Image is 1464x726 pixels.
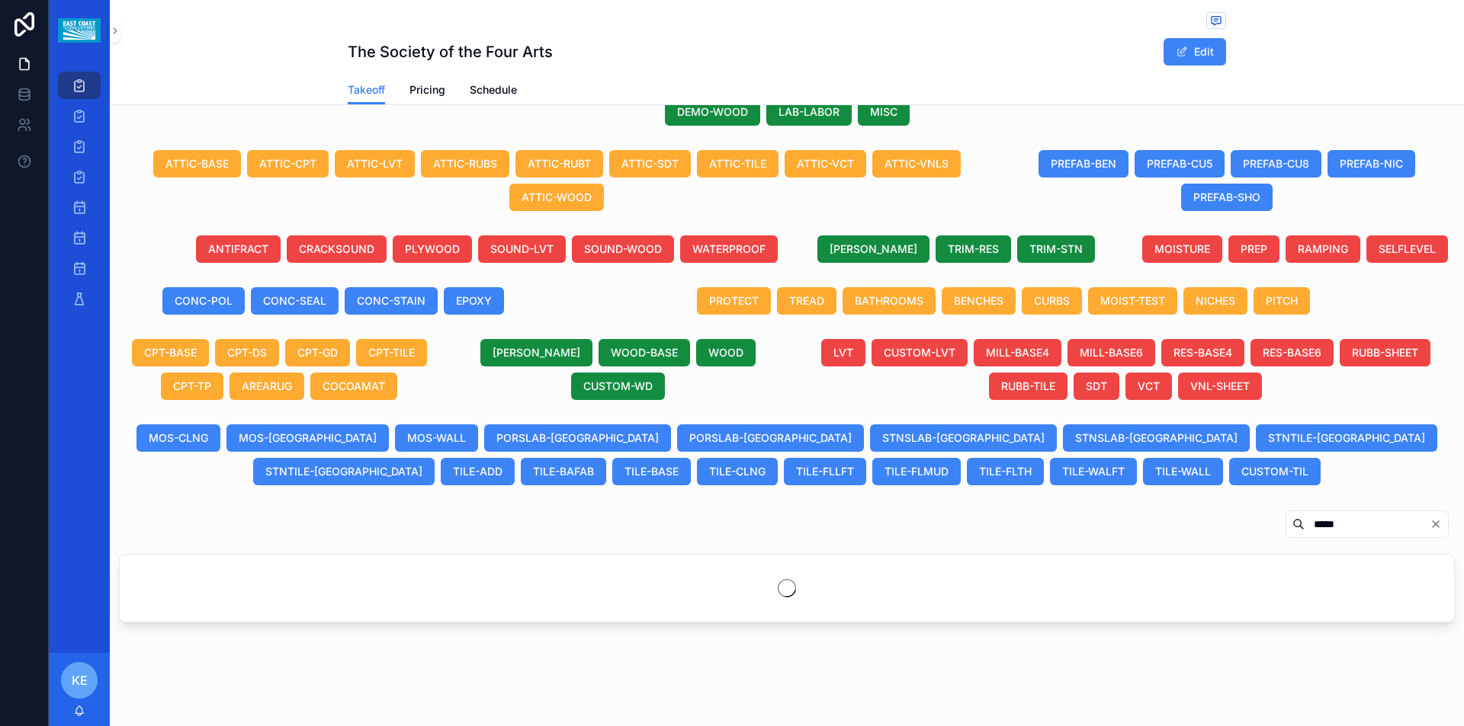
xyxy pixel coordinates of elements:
[393,235,472,263] button: PLYWOOD
[1340,156,1403,171] span: PREFAB-NIC
[779,104,840,120] span: LAB-LABOR
[697,458,778,485] button: TILE-CLNG
[1231,150,1321,178] button: PREFAB-CU8
[1075,430,1238,446] span: STNSLAB-[GEOGRAPHIC_DATA]
[1001,379,1055,394] span: RUBB-TILE
[789,293,824,309] span: TREAD
[1161,339,1244,366] button: RES-BASE4
[692,241,766,257] span: WATERPROOF
[1062,464,1125,479] span: TILE-WALFT
[1154,241,1210,257] span: MOISTURE
[441,458,515,485] button: TILE-ADD
[1034,293,1070,309] span: CURBS
[1298,241,1348,257] span: RAMPING
[858,98,910,126] button: MISC
[230,373,304,400] button: AREARUG
[453,464,502,479] span: TILE-ADD
[855,293,923,309] span: BATHROOMS
[784,458,866,485] button: TILE-FLLFT
[708,345,743,360] span: WOOD
[533,464,594,479] span: TILE-BAFAB
[242,379,292,394] span: AREARUG
[1138,379,1160,394] span: VCT
[136,424,220,452] button: MOS-CLNG
[215,339,279,366] button: CPT-DS
[528,156,591,171] span: ATTIC-RUBT
[1039,150,1128,178] button: PREFAB-BEN
[1143,458,1223,485] button: TILE-WALL
[697,287,771,315] button: PROTECT
[1228,235,1279,263] button: PREP
[1178,373,1262,400] button: VNL-SHEET
[1268,430,1425,446] span: STNTILE-[GEOGRAPHIC_DATA]
[433,156,497,171] span: ATTIC-RUBS
[287,235,387,263] button: CRACKSOUND
[1063,424,1250,452] button: STNSLAB-[GEOGRAPHIC_DATA]
[1022,287,1082,315] button: CURBS
[942,287,1016,315] button: BENCHES
[456,293,492,309] span: EPOXY
[599,339,690,366] button: WOOD-BASE
[247,150,329,178] button: ATTIC-CPT
[1135,150,1225,178] button: PREFAB-CU5
[796,464,854,479] span: TILE-FLLFT
[348,76,385,105] a: Takeoff
[872,458,961,485] button: TILE-FLMUD
[490,241,554,257] span: SOUND-LVT
[1193,190,1260,205] span: PREFAB-SHO
[1100,293,1165,309] span: MOIST-TEST
[986,345,1049,360] span: MILL-BASE4
[583,379,653,394] span: CUSTOM-WD
[208,241,268,257] span: ANTIFRACT
[936,235,1011,263] button: TRIM-RES
[409,82,445,98] span: Pricing
[368,345,415,360] span: CPT-TILE
[843,287,936,315] button: BATHROOMS
[1328,150,1415,178] button: PREFAB-NIC
[882,430,1045,446] span: STNSLAB-[GEOGRAPHIC_DATA]
[470,76,517,107] a: Schedule
[1229,458,1321,485] button: CUSTOM-TIL
[680,235,778,263] button: WATERPROOF
[689,430,852,446] span: PORSLAB-[GEOGRAPHIC_DATA]
[884,156,949,171] span: ATTIC-VNLS
[1067,339,1155,366] button: MILL-BASE6
[407,430,466,446] span: MOS-WALL
[226,424,389,452] button: MOS-[GEOGRAPHIC_DATA]
[347,156,403,171] span: ATTIC-LVT
[785,150,866,178] button: ATTIC-VCT
[677,424,864,452] button: PORSLAB-[GEOGRAPHIC_DATA]
[297,345,338,360] span: CPT-GD
[817,235,929,263] button: [PERSON_NAME]
[1164,38,1226,66] button: Edit
[263,293,326,309] span: CONC-SEAL
[621,156,679,171] span: ATTIC-SDT
[665,98,760,126] button: DEMO-WOOD
[677,104,748,120] span: DEMO-WOOD
[833,345,853,360] span: LVT
[522,190,592,205] span: ATTIC-WOOD
[285,339,350,366] button: CPT-GD
[58,18,100,43] img: App logo
[444,287,504,315] button: EPOXY
[1190,379,1250,394] span: VNL-SHEET
[1250,339,1334,366] button: RES-BASE6
[1183,287,1247,315] button: NICHES
[1051,156,1116,171] span: PREFAB-BEN
[948,241,999,257] span: TRIM-RES
[1155,464,1211,479] span: TILE-WALL
[72,671,88,689] span: KE
[227,345,267,360] span: CPT-DS
[1074,373,1119,400] button: SDT
[335,150,415,178] button: ATTIC-LVT
[348,41,553,62] h1: The Society of the Four Arts
[496,430,659,446] span: PORSLAB-[GEOGRAPHIC_DATA]
[1029,241,1083,257] span: TRIM-STN
[797,156,854,171] span: ATTIC-VCT
[1196,293,1235,309] span: NICHES
[954,293,1003,309] span: BENCHES
[1086,379,1107,394] span: SDT
[1286,235,1360,263] button: RAMPING
[821,339,865,366] button: LVT
[611,345,678,360] span: WOOD-BASE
